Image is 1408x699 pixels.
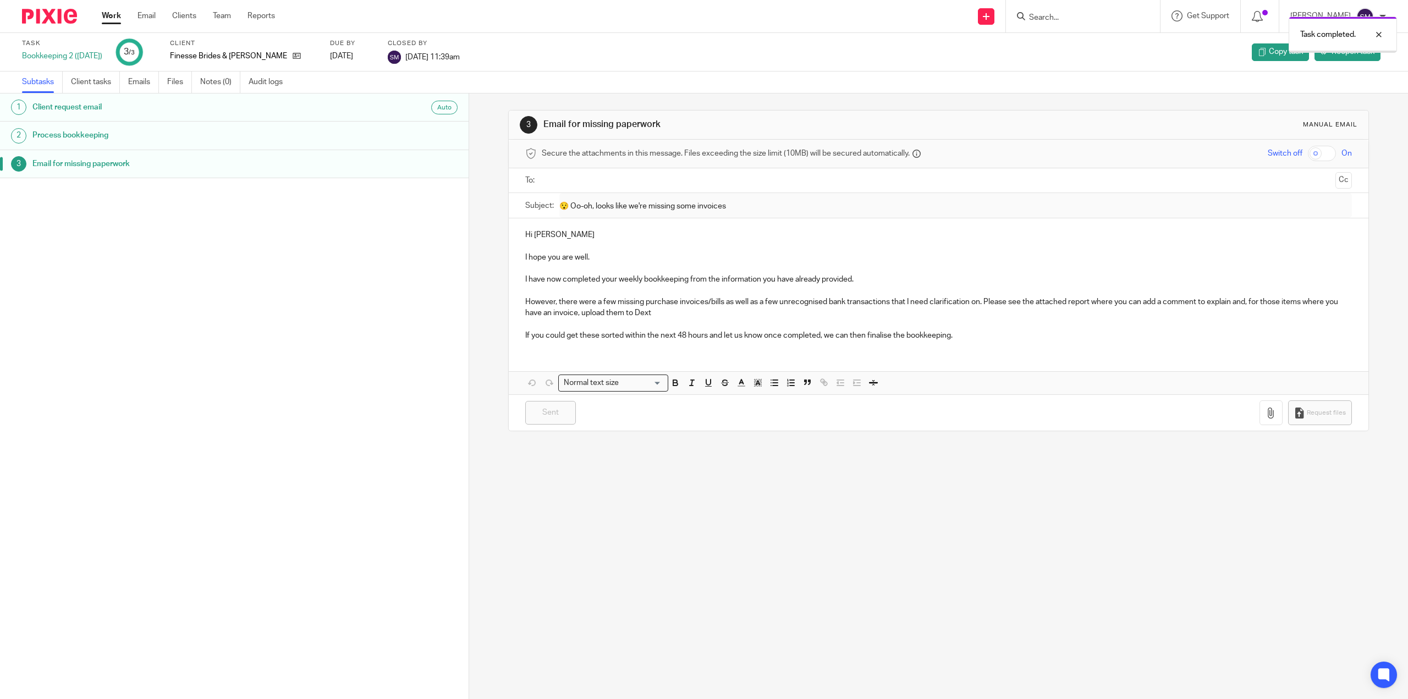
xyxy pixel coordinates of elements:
[128,71,159,93] a: Emails
[22,39,102,48] label: Task
[525,229,1351,240] p: Hi [PERSON_NAME]
[22,9,77,24] img: Pixie
[1356,8,1374,25] img: svg%3E
[248,10,275,21] a: Reports
[388,51,401,64] img: svg%3E
[330,51,374,62] div: [DATE]
[249,71,291,93] a: Audit logs
[1300,29,1356,40] p: Task completed.
[525,274,1351,285] p: I have now completed your weekly bookkeeping from the information you have already provided.
[525,200,554,211] label: Subject:
[520,116,537,134] div: 3
[405,53,460,60] span: [DATE] 11:39am
[525,330,1351,341] p: If you could get these sorted within the next 48 hours and let us know once completed, we can the...
[558,375,668,392] div: Search for option
[11,128,26,144] div: 2
[32,156,316,172] h1: Email for missing paperwork
[542,148,910,159] span: Secure the attachments in this message. Files exceeding the size limit (10MB) will be secured aut...
[1335,172,1352,189] button: Cc
[71,71,120,93] a: Client tasks
[170,39,316,48] label: Client
[213,10,231,21] a: Team
[525,296,1351,319] p: However, there were a few missing purchase invoices/bills as well as a few unrecognised bank tran...
[32,99,316,115] h1: Client request email
[102,10,121,21] a: Work
[32,127,316,144] h1: Process bookkeeping
[1307,409,1346,417] span: Request files
[11,156,26,172] div: 3
[622,377,662,389] input: Search for option
[11,100,26,115] div: 1
[1341,148,1352,159] span: On
[22,71,63,93] a: Subtasks
[1303,120,1357,129] div: Manual email
[170,51,287,62] p: Finesse Brides & [PERSON_NAME] Ltd
[129,49,135,56] small: /3
[124,46,135,58] div: 3
[543,119,962,130] h1: Email for missing paperwork
[1288,400,1352,425] button: Request files
[561,377,621,389] span: Normal text size
[431,101,458,114] div: Auto
[172,10,196,21] a: Clients
[200,71,240,93] a: Notes (0)
[22,51,102,62] div: Bookkeeping 2 ([DATE])
[525,175,537,186] label: To:
[525,401,576,425] input: Sent
[1268,148,1302,159] span: Switch off
[167,71,192,93] a: Files
[388,39,460,48] label: Closed by
[525,252,1351,263] p: I hope you are well.
[330,39,374,48] label: Due by
[137,10,156,21] a: Email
